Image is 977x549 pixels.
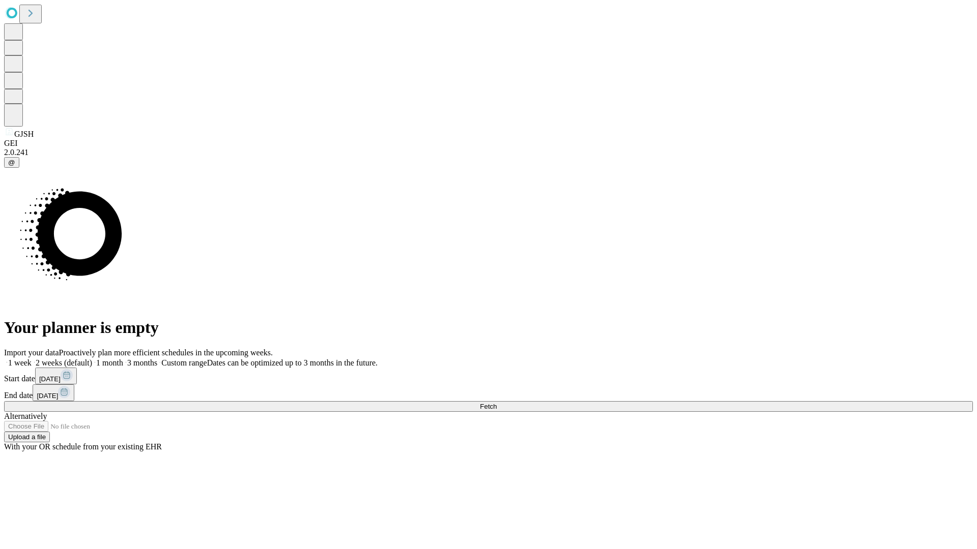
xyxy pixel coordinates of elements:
span: Import your data [4,348,59,357]
span: Fetch [480,403,497,410]
span: @ [8,159,15,166]
button: Fetch [4,401,973,412]
span: 1 month [96,358,123,367]
button: @ [4,157,19,168]
div: Start date [4,368,973,384]
div: 2.0.241 [4,148,973,157]
button: [DATE] [33,384,74,401]
span: 3 months [127,358,157,367]
div: End date [4,384,973,401]
h1: Your planner is empty [4,318,973,337]
span: Dates can be optimized up to 3 months in the future. [207,358,378,367]
span: Alternatively [4,412,47,420]
span: 2 weeks (default) [36,358,92,367]
span: Proactively plan more efficient schedules in the upcoming weeks. [59,348,273,357]
span: Custom range [161,358,207,367]
span: [DATE] [37,392,58,400]
span: With your OR schedule from your existing EHR [4,442,162,451]
span: GJSH [14,130,34,138]
button: Upload a file [4,432,50,442]
span: 1 week [8,358,32,367]
span: [DATE] [39,375,61,383]
button: [DATE] [35,368,77,384]
div: GEI [4,139,973,148]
